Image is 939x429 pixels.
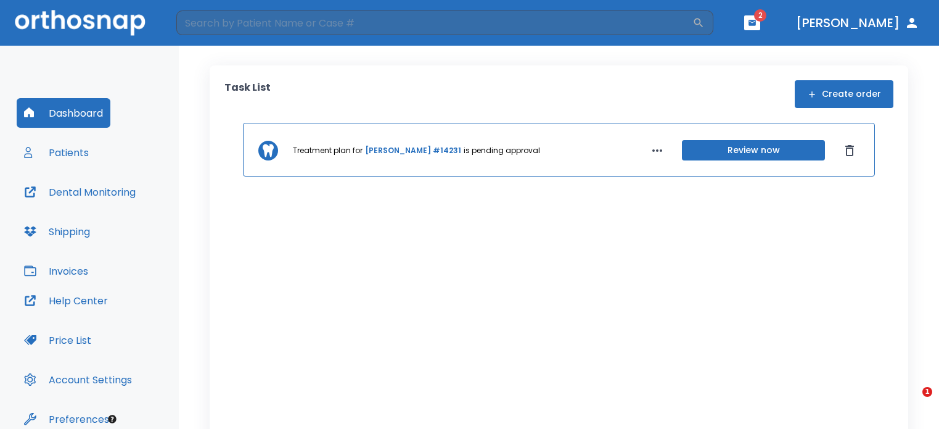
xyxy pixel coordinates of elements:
[464,145,540,156] p: is pending approval
[17,217,97,246] button: Shipping
[791,12,924,34] button: [PERSON_NAME]
[224,80,271,108] p: Task List
[365,145,461,156] a: [PERSON_NAME] #14231
[682,140,825,160] button: Review now
[15,10,146,35] img: Orthosnap
[840,141,859,160] button: Dismiss
[17,325,99,355] button: Price List
[754,9,766,22] span: 2
[922,387,932,397] span: 1
[17,138,96,167] button: Patients
[17,98,110,128] button: Dashboard
[107,414,118,425] div: Tooltip anchor
[795,80,893,108] button: Create order
[17,365,139,394] button: Account Settings
[293,145,363,156] p: Treatment plan for
[17,286,115,315] button: Help Center
[897,387,927,417] iframe: Intercom live chat
[17,256,96,286] button: Invoices
[17,177,143,207] button: Dental Monitoring
[176,10,692,35] input: Search by Patient Name or Case #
